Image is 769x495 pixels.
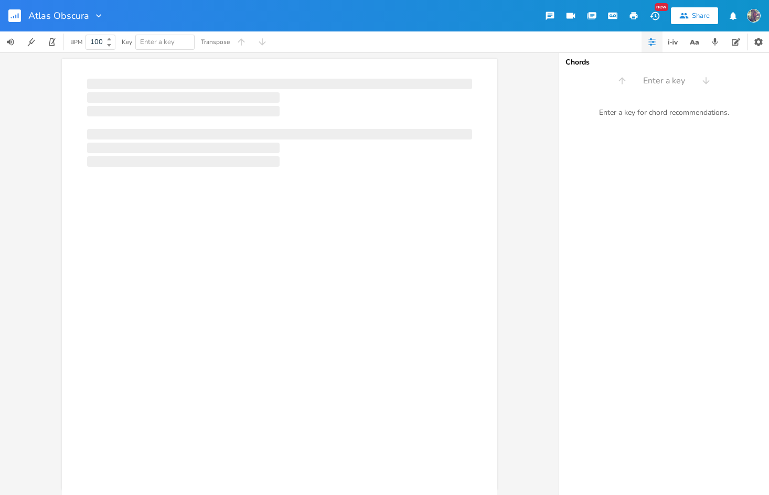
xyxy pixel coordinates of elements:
img: Samuel J. Lawson [747,9,761,23]
button: New [644,6,665,25]
div: Enter a key for chord recommendations. [559,102,769,124]
span: Enter a key [140,37,175,47]
button: Share [671,7,718,24]
div: BPM [70,39,82,45]
div: New [655,3,668,11]
span: Enter a key [643,75,685,87]
div: Transpose [201,39,230,45]
div: Chords [565,59,763,66]
div: Share [692,11,710,20]
span: Atlas Obscura [28,11,89,20]
div: Key [122,39,132,45]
